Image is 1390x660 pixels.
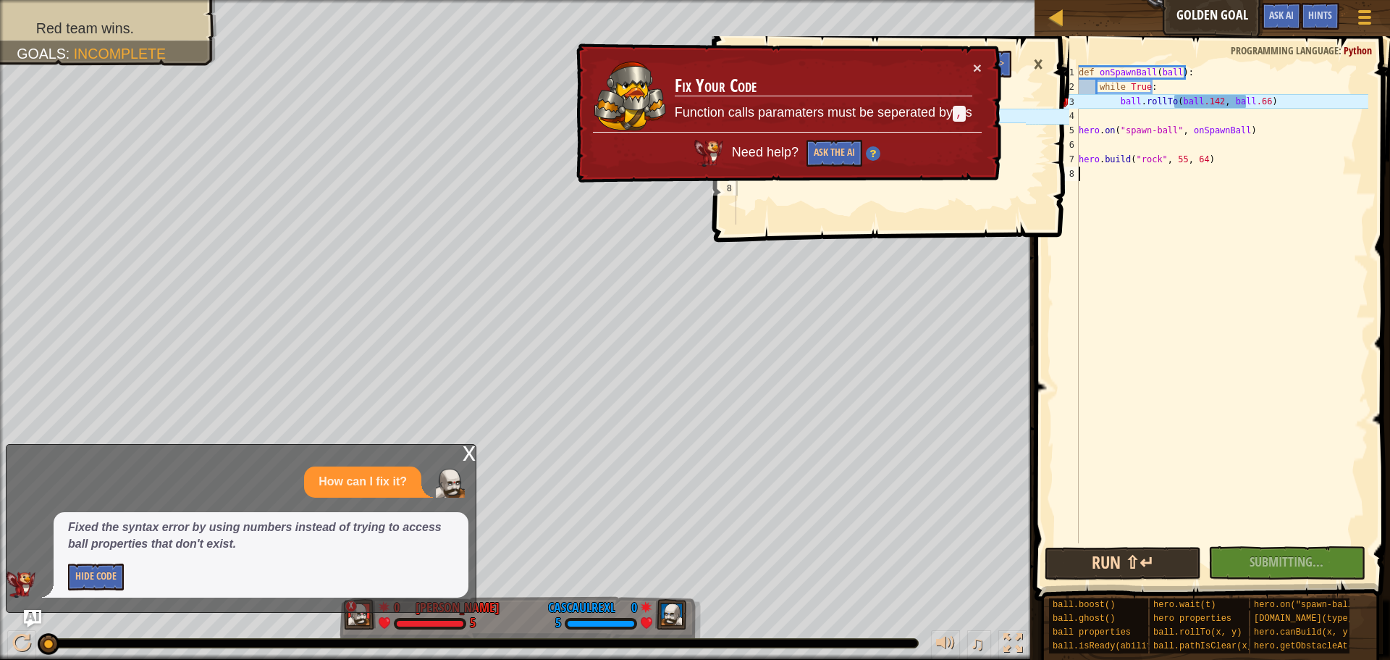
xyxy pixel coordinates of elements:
[1269,8,1294,22] span: Ask AI
[694,141,724,168] img: AI
[1254,614,1384,624] span: [DOMAIN_NAME](type, x, y)
[74,46,166,62] span: Incomplete
[623,598,637,611] div: 0
[1053,641,1162,651] span: ball.isReady(ability)
[68,521,442,550] em: Fixed the syntax error by using numbers instead of trying to access ball properties that don't ex...
[1254,627,1353,638] span: hero.canBuild(x, y)
[1053,627,1131,638] span: ball properties
[972,57,982,72] button: ×
[17,18,201,38] li: Red team wins.
[1153,641,1268,651] span: ball.pathIsClear(x, y)
[674,73,972,99] h3: Fix Your Code
[36,20,134,36] span: Red team wins.
[555,617,561,630] div: 5
[1308,8,1332,22] span: Hints
[867,144,881,159] img: Hint
[319,474,407,490] p: How can I fix it?
[1153,627,1242,638] span: ball.rollTo(x, y)
[1053,600,1115,610] span: ball.boost()
[807,138,864,166] button: Ask the AI
[1254,600,1379,610] span: hero.on("spawn-ball", f)
[344,599,376,630] img: thang_avatar_frame.png
[66,46,74,62] span: :
[1339,43,1344,57] span: :
[1153,614,1231,624] span: hero properties
[1254,641,1379,651] span: hero.getObstacleAt(x, y)
[712,181,736,196] div: 8
[1347,3,1383,37] button: Show game menu
[470,617,476,630] div: 5
[953,103,966,119] code: ,
[1153,600,1216,610] span: hero.wait(t)
[1053,614,1115,624] span: ball.ghost()
[1231,43,1339,57] span: Programming language
[548,598,615,617] div: CascaulrexL
[463,445,476,459] div: x
[24,610,41,627] button: Ask AI
[436,469,465,498] img: Player
[654,599,686,630] img: thang_avatar_frame.png
[1026,48,1050,81] div: ×
[733,145,803,161] span: Need help?
[7,630,36,660] button: Ctrl + P: Play
[1344,43,1372,57] span: Python
[17,46,66,62] span: Goals
[1045,547,1201,580] button: Run ⇧↵
[68,564,124,590] button: Hide Code
[675,101,972,125] p: Function calls paramaters must be seperated by s
[7,572,35,598] img: AI
[593,63,667,135] img: duck_senick.png
[1262,3,1301,30] button: Ask AI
